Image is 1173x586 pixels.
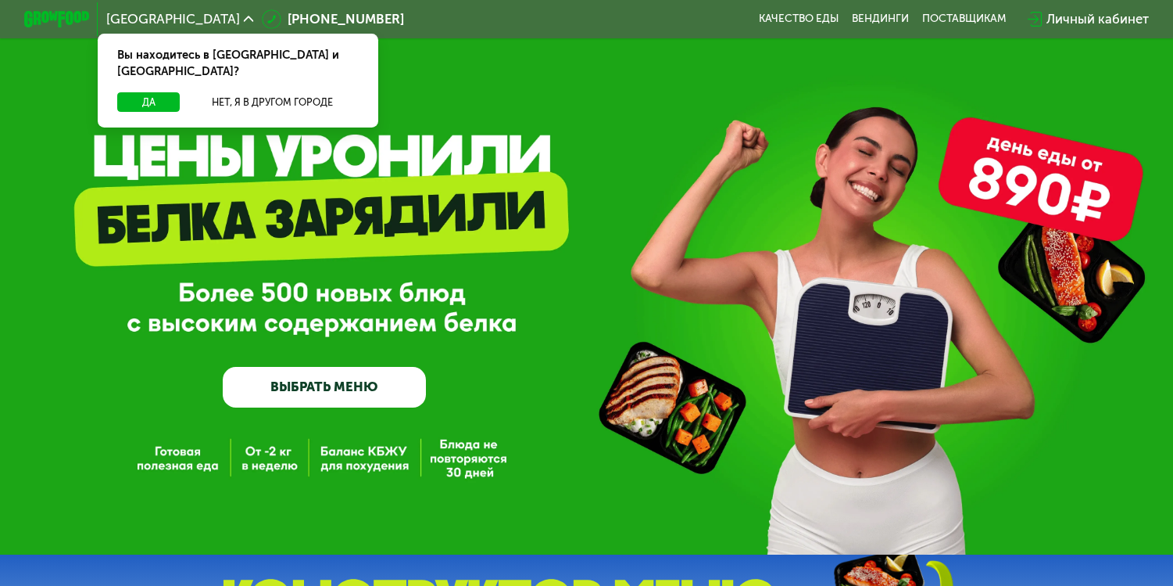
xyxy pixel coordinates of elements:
div: Вы находитесь в [GEOGRAPHIC_DATA] и [GEOGRAPHIC_DATA]? [98,34,378,92]
a: ВЫБРАТЬ МЕНЮ [223,367,426,408]
a: Качество еды [759,13,839,26]
span: [GEOGRAPHIC_DATA] [106,13,240,26]
a: Вендинги [852,13,909,26]
a: [PHONE_NUMBER] [262,9,404,29]
button: Да [117,92,180,112]
div: поставщикам [922,13,1007,26]
div: Личный кабинет [1046,9,1149,29]
button: Нет, я в другом городе [187,92,359,112]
